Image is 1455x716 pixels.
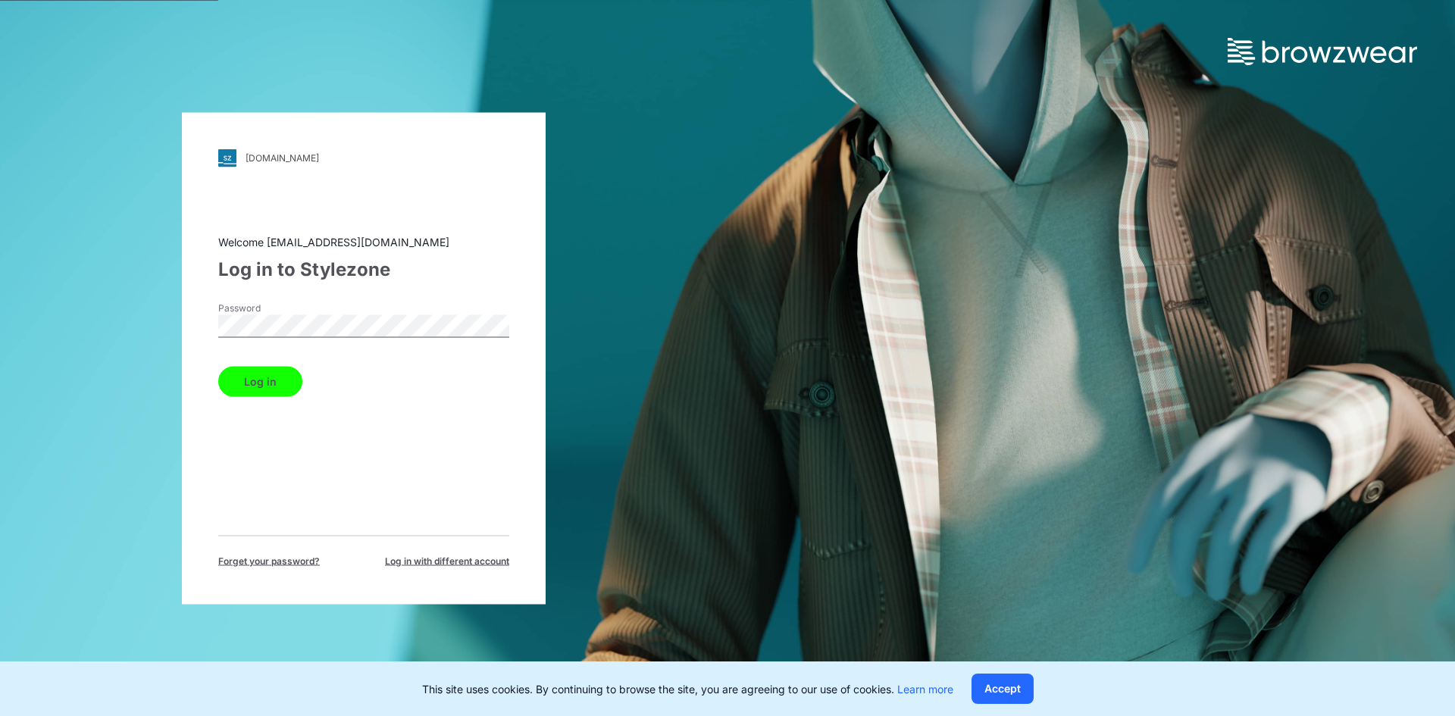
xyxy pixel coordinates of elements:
[218,149,509,167] a: [DOMAIN_NAME]
[218,149,236,167] img: svg+xml;base64,PHN2ZyB3aWR0aD0iMjgiIGhlaWdodD0iMjgiIHZpZXdCb3g9IjAgMCAyOCAyOCIgZmlsbD0ibm9uZSIgeG...
[422,681,953,697] p: This site uses cookies. By continuing to browse the site, you are agreeing to our use of cookies.
[897,683,953,696] a: Learn more
[972,674,1034,704] button: Accept
[385,554,509,567] span: Log in with different account
[218,233,509,249] div: Welcome [EMAIL_ADDRESS][DOMAIN_NAME]
[246,152,319,164] div: [DOMAIN_NAME]
[218,366,302,396] button: Log in
[218,255,509,283] div: Log in to Stylezone
[218,301,324,314] label: Password
[218,554,320,567] span: Forget your password?
[1228,38,1417,65] img: browzwear-logo.73288ffb.svg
